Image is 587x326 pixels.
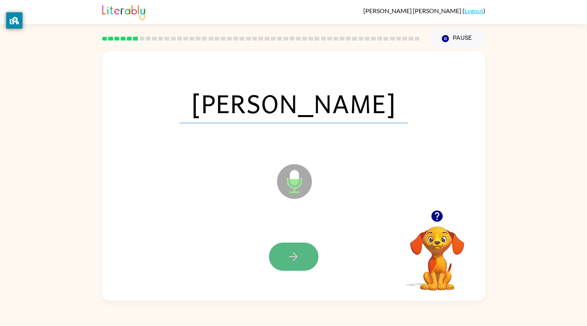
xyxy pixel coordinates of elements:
video: Your browser must support playing .mp4 files to use Literably. Please try using another browser. [399,214,476,292]
img: Literably [102,3,145,20]
button: privacy banner [6,12,22,29]
button: Pause [429,30,485,48]
a: Logout [464,7,483,14]
div: ( ) [363,7,485,14]
span: [PERSON_NAME] [180,83,408,123]
span: [PERSON_NAME] [PERSON_NAME] [363,7,462,14]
